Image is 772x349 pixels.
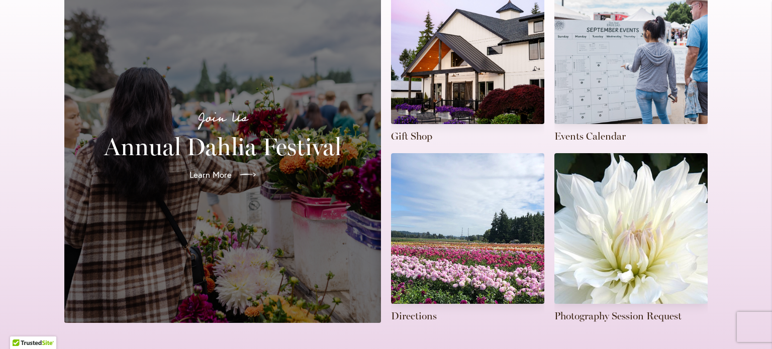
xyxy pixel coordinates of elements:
h2: Annual Dahlia Festival [76,133,369,161]
span: Learn More [189,169,232,181]
a: Learn More [181,161,264,189]
p: Join Us [76,107,369,129]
